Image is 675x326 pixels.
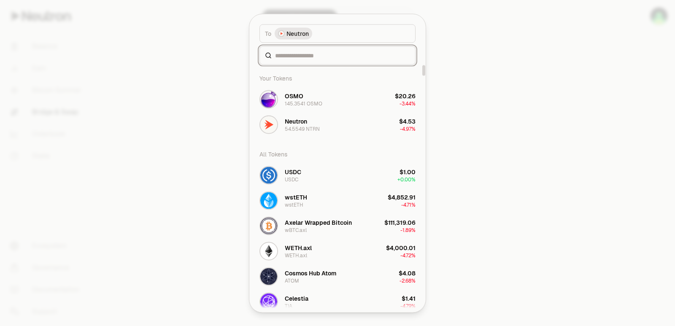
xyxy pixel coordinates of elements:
span: -4.71% [401,201,416,208]
img: Neutron Logo [279,31,284,36]
span: Neutron [286,29,309,38]
div: OSMO [285,92,303,100]
img: ATOM Logo [260,268,277,285]
div: $4.53 [399,117,416,125]
div: wstETH [285,201,303,208]
div: 54.5549 NTRN [285,125,320,132]
div: wstETH [285,193,307,201]
button: USDC LogoUSDCUSDC$1.00+0.00% [254,162,421,188]
div: $111,319.06 [384,218,416,226]
div: 145.3541 OSMO [285,100,322,107]
span: -1.89% [400,226,416,233]
img: NTRN Logo [260,116,277,133]
span: + 0.00% [397,176,416,183]
div: $4.08 [399,269,416,277]
div: $4,000.01 [386,243,416,252]
div: Axelar Wrapped Bitcoin [285,218,352,226]
button: WETH.axl LogoWETH.axlWETH.axl$4,000.01-4.72% [254,238,421,264]
div: USDC [285,176,298,183]
button: NTRN LogoNeutron54.5549 NTRN$4.53-4.97% [254,112,421,137]
div: Neutron [285,117,307,125]
div: WETH.axl [285,252,307,259]
button: wstETH LogowstETHwstETH$4,852.91-4.71% [254,188,421,213]
div: USDC [285,167,301,176]
img: WETH.axl Logo [260,242,277,259]
div: Cosmos Hub Atom [285,269,336,277]
button: OSMO LogoOSMO145.3541 OSMO$20.26-3.44% [254,86,421,112]
span: -4.97% [400,125,416,132]
button: wBTC.axl LogoAxelar Wrapped BitcoinwBTC.axl$111,319.06-1.89% [254,213,421,238]
button: ATOM LogoCosmos Hub AtomATOM$4.08-2.68% [254,264,421,289]
img: OSMO Logo [260,91,277,108]
button: ToNeutron LogoNeutron [259,24,416,43]
div: $20.26 [395,92,416,100]
button: TIA LogoCelestiaTIA$1.41-4.79% [254,289,421,314]
div: $1.41 [402,294,416,302]
span: -4.79% [400,302,416,309]
span: -3.44% [400,100,416,107]
div: $4,852.91 [388,193,416,201]
div: ATOM [285,277,299,284]
img: TIA Logo [260,293,277,310]
span: To [265,29,271,38]
div: Celestia [285,294,308,302]
div: WETH.axl [285,243,312,252]
span: -4.72% [400,252,416,259]
span: -2.68% [400,277,416,284]
div: wBTC.axl [285,226,307,233]
div: Your Tokens [254,70,421,86]
img: USDC Logo [260,167,277,183]
div: $1.00 [400,167,416,176]
img: wBTC.axl Logo [260,217,277,234]
img: wstETH Logo [260,192,277,209]
div: All Tokens [254,145,421,162]
div: TIA [285,302,292,309]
